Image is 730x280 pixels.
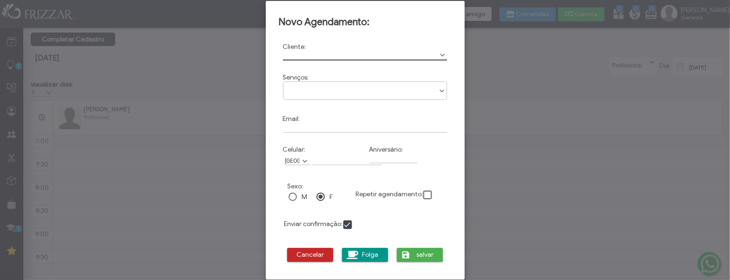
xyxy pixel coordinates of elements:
[287,182,303,190] label: Sexo:
[283,146,306,153] label: Celular:
[342,248,388,262] button: Folga
[284,220,343,228] label: Enviar confirmação:
[283,73,309,81] label: Serviços:
[359,248,382,262] span: Folga
[302,193,307,201] label: M
[414,248,437,262] span: salvar
[283,43,306,51] label: Cliente:
[279,16,452,28] h2: Novo Agendamento:
[369,146,403,153] label: Aniversário:
[287,248,334,262] button: Cancelar
[397,248,443,262] button: salvar
[283,115,300,123] label: Email:
[438,51,447,60] button: Show Options
[329,193,333,201] label: F
[294,248,327,262] span: Cancelar
[355,190,423,198] label: Repetir agendamento:
[284,157,300,165] label: [GEOGRAPHIC_DATA]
